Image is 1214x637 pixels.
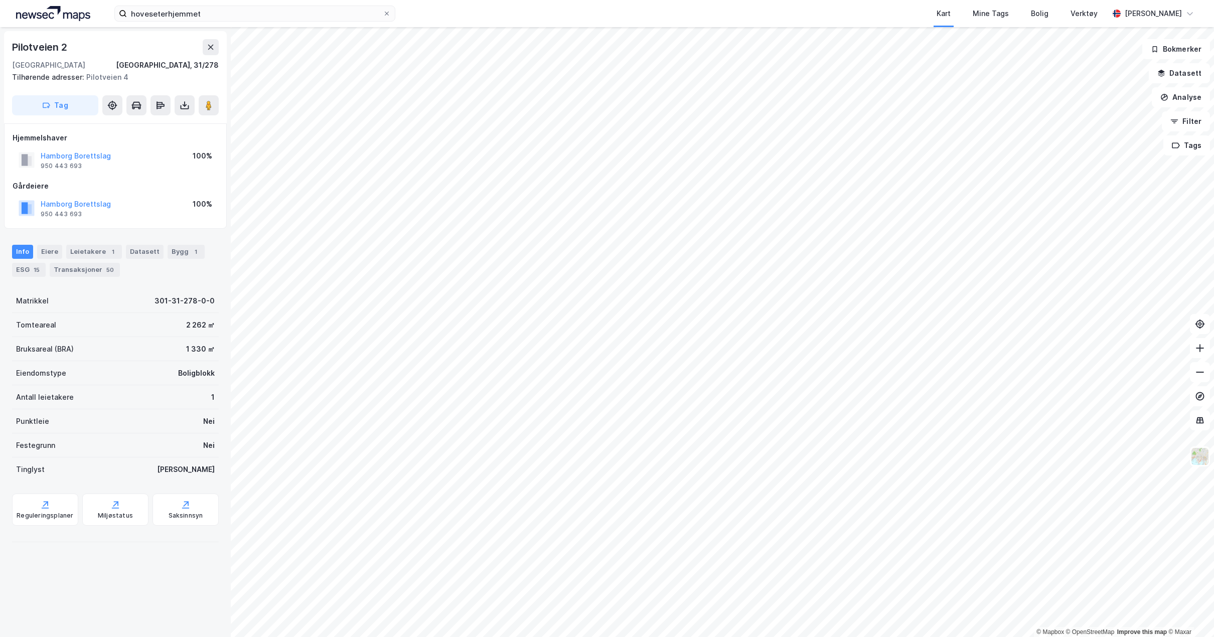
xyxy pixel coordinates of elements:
[186,343,215,355] div: 1 330 ㎡
[1190,447,1209,466] img: Z
[1142,39,1210,59] button: Bokmerker
[1152,87,1210,107] button: Analyse
[16,463,45,475] div: Tinglyst
[16,319,56,331] div: Tomteareal
[116,59,219,71] div: [GEOGRAPHIC_DATA], 31/278
[178,367,215,379] div: Boligblokk
[13,180,218,192] div: Gårdeiere
[12,39,69,55] div: Pilotveien 2
[1036,628,1064,635] a: Mapbox
[98,512,133,520] div: Miljøstatus
[191,247,201,257] div: 1
[211,391,215,403] div: 1
[66,245,122,259] div: Leietakere
[17,512,73,520] div: Reguleringsplaner
[1162,111,1210,131] button: Filter
[104,265,116,275] div: 50
[1071,8,1098,20] div: Verktøy
[16,367,66,379] div: Eiendomstype
[126,245,164,259] div: Datasett
[1066,628,1115,635] a: OpenStreetMap
[973,8,1009,20] div: Mine Tags
[50,263,120,277] div: Transaksjoner
[937,8,951,20] div: Kart
[13,132,218,144] div: Hjemmelshaver
[169,512,203,520] div: Saksinnsyn
[1117,628,1167,635] a: Improve this map
[1164,589,1214,637] div: Kontrollprogram for chat
[155,295,215,307] div: 301-31-278-0-0
[203,415,215,427] div: Nei
[16,295,49,307] div: Matrikkel
[108,247,118,257] div: 1
[12,245,33,259] div: Info
[16,391,74,403] div: Antall leietakere
[41,210,82,218] div: 950 443 693
[41,162,82,170] div: 950 443 693
[12,263,46,277] div: ESG
[157,463,215,475] div: [PERSON_NAME]
[16,6,90,21] img: logo.a4113a55bc3d86da70a041830d287a7e.svg
[193,198,212,210] div: 100%
[16,415,49,427] div: Punktleie
[1163,135,1210,155] button: Tags
[37,245,62,259] div: Eiere
[1125,8,1182,20] div: [PERSON_NAME]
[168,245,205,259] div: Bygg
[1031,8,1048,20] div: Bolig
[193,150,212,162] div: 100%
[32,265,42,275] div: 15
[12,71,211,83] div: Pilotveien 4
[16,343,74,355] div: Bruksareal (BRA)
[1164,589,1214,637] iframe: Chat Widget
[12,73,86,81] span: Tilhørende adresser:
[16,439,55,451] div: Festegrunn
[203,439,215,451] div: Nei
[12,59,85,71] div: [GEOGRAPHIC_DATA]
[127,6,383,21] input: Søk på adresse, matrikkel, gårdeiere, leietakere eller personer
[186,319,215,331] div: 2 262 ㎡
[1149,63,1210,83] button: Datasett
[12,95,98,115] button: Tag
